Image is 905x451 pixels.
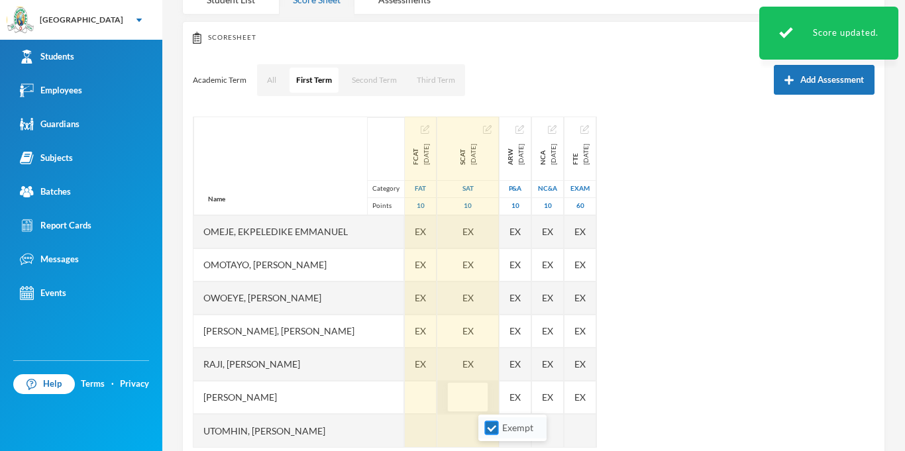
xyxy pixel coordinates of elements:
[542,258,553,272] span: Student Exempted.
[111,377,114,391] div: ·
[290,68,339,93] button: First Term
[20,117,80,131] div: Guardians
[457,144,478,165] div: Second Continuous Assessment Test
[574,258,586,272] span: Student Exempted.
[542,324,553,338] span: Student Exempted.
[193,414,404,447] div: Utomhin, [PERSON_NAME]
[542,357,553,371] span: Student Exempted.
[410,144,431,165] div: First Assessment Continuous Test
[537,144,548,165] span: NCA
[509,324,521,338] span: Student Exempted.
[574,390,586,404] span: Student Exempted.
[570,144,580,165] span: FTE
[81,377,105,391] a: Terms
[20,50,74,64] div: Students
[509,357,521,371] span: Student Exempted.
[759,7,898,60] div: Score updated.
[509,390,521,404] span: Student Exempted.
[193,215,404,248] div: Omeje, Ekpeledike Emmanuel
[20,151,73,165] div: Subjects
[548,124,557,134] button: Edit Assessment
[570,144,591,165] div: First Term Examination
[500,197,531,215] div: 10
[542,225,553,238] span: Student Exempted.
[574,357,586,371] span: Student Exempted.
[415,291,426,305] span: Student Exempted.
[500,180,531,197] div: Project And Assignment
[509,225,521,238] span: Student Exempted.
[532,197,563,215] div: 10
[505,144,526,165] div: Assignment and Research Work.
[405,180,436,197] div: First Assessment Test
[580,124,589,134] button: Edit Assessment
[367,180,404,197] div: Category
[457,144,468,165] span: SCAT
[260,68,283,93] button: All
[574,291,586,305] span: Student Exempted.
[193,315,404,348] div: [PERSON_NAME], [PERSON_NAME]
[193,381,404,414] div: [PERSON_NAME]
[40,14,123,26] div: [GEOGRAPHIC_DATA]
[509,291,521,305] span: Student Exempted.
[515,125,524,134] img: edit
[120,377,149,391] a: Privacy
[580,125,589,134] img: edit
[415,324,426,338] span: Student Exempted.
[462,357,474,371] span: Student Exempted.
[193,348,404,381] div: Raji, [PERSON_NAME]
[415,225,426,238] span: Student Exempted.
[437,180,498,197] div: Second Assessment Test
[564,180,596,197] div: Examination
[564,197,596,215] div: 60
[509,258,521,272] span: Student Exempted.
[415,258,426,272] span: Student Exempted.
[20,219,91,232] div: Report Cards
[497,422,539,433] span: Exempt
[574,324,586,338] span: Student Exempted.
[462,258,474,272] span: Student Exempted.
[574,225,586,238] span: Student Exempted.
[505,144,515,165] span: ARW
[405,197,436,215] div: 10
[193,248,404,281] div: Omotayo, [PERSON_NAME]
[515,124,524,134] button: Edit Assessment
[194,183,239,215] div: Name
[7,7,34,34] img: logo
[20,286,66,300] div: Events
[774,65,875,95] button: Add Assessment
[462,225,474,238] span: Student Exempted.
[410,68,462,93] button: Third Term
[193,75,246,85] p: Academic Term
[532,180,563,197] div: Notecheck And Attendance
[421,125,429,134] img: edit
[410,144,421,165] span: FCAT
[193,281,404,315] div: Owoeye, [PERSON_NAME]
[193,32,875,44] div: Scoresheet
[548,125,557,134] img: edit
[13,374,75,394] a: Help
[20,83,82,97] div: Employees
[542,390,553,404] span: Student Exempted.
[437,197,498,215] div: 10
[462,291,474,305] span: Student Exempted.
[542,291,553,305] span: Student Exempted.
[367,197,404,215] div: Points
[345,68,403,93] button: Second Term
[483,124,492,134] button: Edit Assessment
[483,125,492,134] img: edit
[537,144,559,165] div: Notecheck and Attendance.
[20,185,71,199] div: Batches
[20,252,79,266] div: Messages
[421,124,429,134] button: Edit Assessment
[462,324,474,338] span: Student Exempted.
[415,357,426,371] span: Student Exempted.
